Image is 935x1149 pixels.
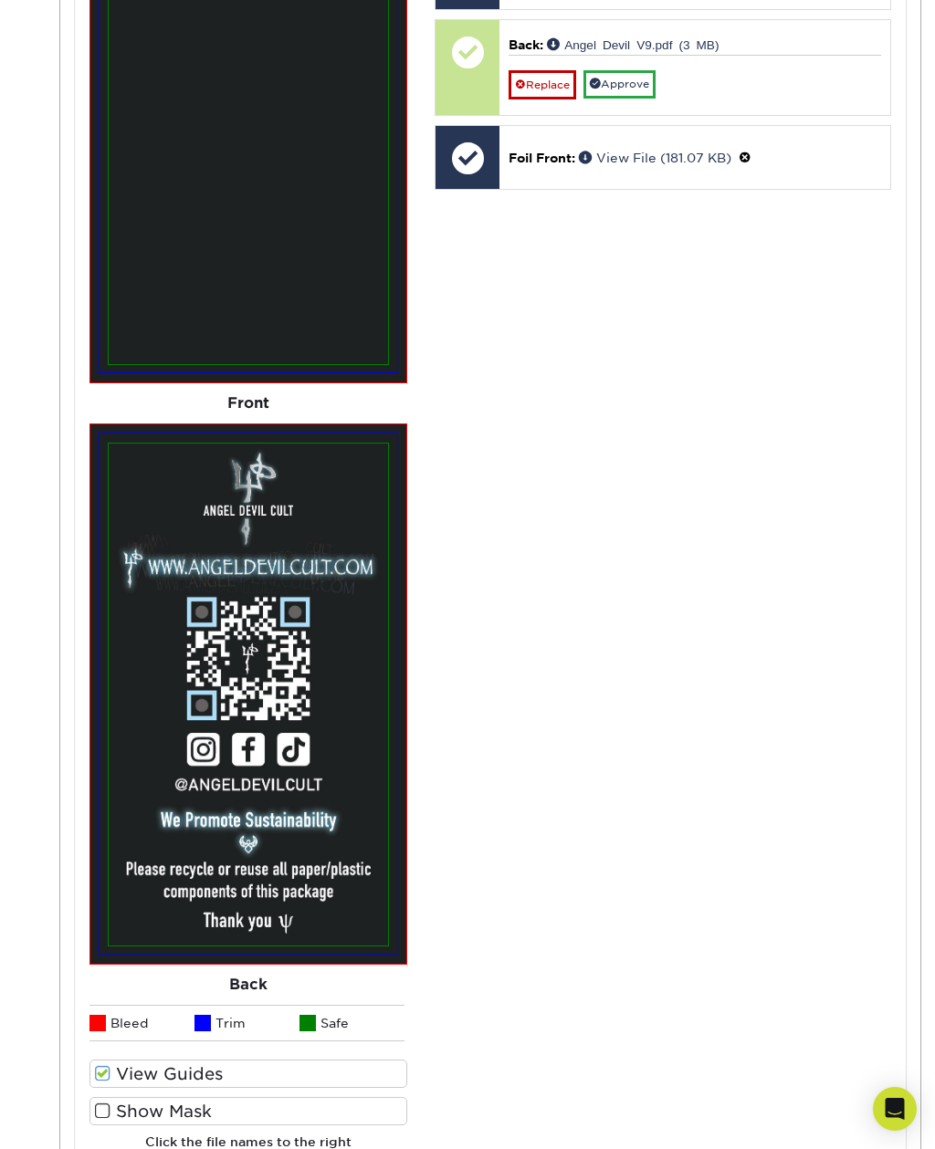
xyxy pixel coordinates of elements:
[509,37,543,52] span: Back:
[547,37,719,50] a: Angel Devil V9.pdf (3 MB)
[509,151,575,165] span: Foil Front:
[89,1060,407,1088] label: View Guides
[579,151,731,165] a: View File (181.07 KB)
[89,1005,194,1041] li: Bleed
[873,1087,917,1131] div: Open Intercom Messenger
[89,383,407,423] div: Front
[583,70,656,99] a: Approve
[509,70,576,99] a: Replace
[89,965,407,1005] div: Back
[5,1093,155,1143] iframe: Google Customer Reviews
[194,1005,299,1041] li: Trim
[89,1097,407,1125] label: Show Mask
[299,1005,404,1041] li: Safe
